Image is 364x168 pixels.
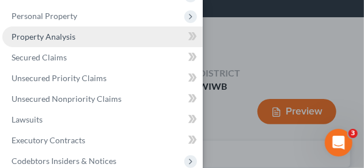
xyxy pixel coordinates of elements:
[2,109,203,130] a: Lawsuits
[325,129,352,156] iframe: Intercom live chat
[12,156,116,166] span: Codebtors Insiders & Notices
[12,32,75,41] span: Property Analysis
[12,94,122,104] span: Unsecured Nonpriority Claims
[2,130,203,151] a: Executory Contracts
[12,52,67,62] span: Secured Claims
[12,73,107,83] span: Unsecured Priority Claims
[2,47,203,68] a: Secured Claims
[2,89,203,109] a: Unsecured Nonpriority Claims
[2,26,203,47] a: Property Analysis
[2,68,203,89] a: Unsecured Priority Claims
[12,135,85,145] span: Executory Contracts
[12,11,77,21] span: Personal Property
[12,114,43,124] span: Lawsuits
[348,129,358,138] span: 3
